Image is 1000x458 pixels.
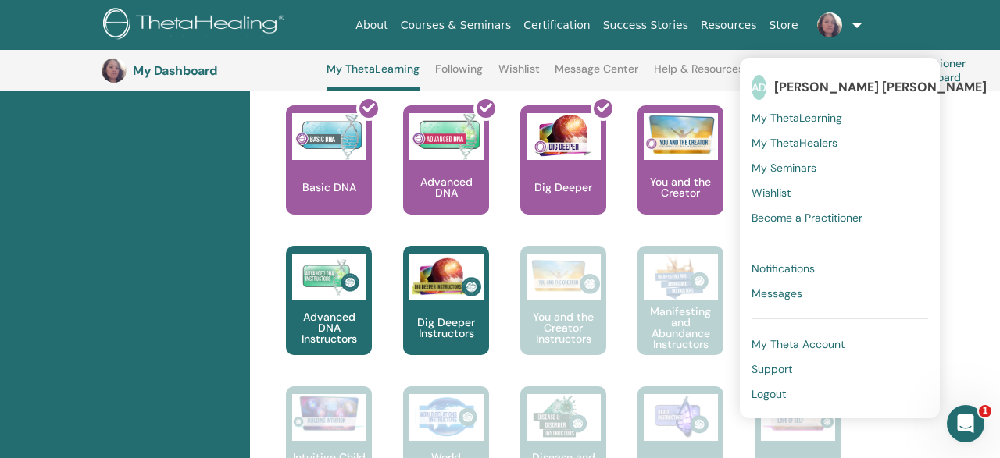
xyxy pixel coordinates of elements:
[752,261,815,275] span: Notifications
[349,11,394,40] a: About
[752,281,928,306] a: Messages
[435,62,483,87] a: Following
[403,317,489,339] p: Dig Deeper Instructors
[409,394,484,441] img: World Relations Instructors
[292,113,366,160] img: Basic DNA
[752,286,802,300] span: Messages
[403,246,489,386] a: Dig Deeper Instructors Dig Deeper Instructors
[286,311,372,344] p: Advanced DNA Instructors
[292,394,366,432] img: Intuitive Child In Me Instructors
[752,105,928,130] a: My ThetaLearning
[644,254,718,300] img: Manifesting and Abundance Instructors
[637,246,723,386] a: Manifesting and Abundance Instructors Manifesting and Abundance Instructors
[286,246,372,386] a: Advanced DNA Instructors Advanced DNA Instructors
[752,332,928,357] a: My Theta Account
[527,254,601,300] img: You and the Creator Instructors
[520,311,606,344] p: You and the Creator Instructors
[752,75,766,100] span: AD
[597,11,695,40] a: Success Stories
[292,254,366,300] img: Advanced DNA Instructors
[752,180,928,205] a: Wishlist
[695,11,763,40] a: Resources
[644,394,718,441] img: DNA 3 Instructors
[752,111,842,125] span: My ThetaLearning
[817,12,842,37] img: default.jpg
[403,176,489,198] p: Advanced DNA
[327,62,420,91] a: My ThetaLearning
[752,362,792,376] span: Support
[637,105,723,246] a: You and the Creator You and the Creator
[752,205,928,230] a: Become a Practitioner
[395,11,518,40] a: Courses & Seminars
[752,130,928,155] a: My ThetaHealers
[752,136,837,150] span: My ThetaHealers
[752,161,816,175] span: My Seminars
[979,405,991,417] span: 1
[286,105,372,246] a: Basic DNA Basic DNA
[654,62,744,87] a: Help & Resources
[403,105,489,246] a: Advanced DNA Advanced DNA
[637,306,723,350] p: Manifesting and Abundance Instructors
[763,11,805,40] a: Store
[103,8,290,43] img: logo.png
[752,357,928,382] a: Support
[528,182,598,193] p: Dig Deeper
[409,254,484,300] img: Dig Deeper Instructors
[527,394,601,441] img: Disease and Disorder Instructors
[517,11,596,40] a: Certification
[520,105,606,246] a: Dig Deeper Dig Deeper
[947,405,984,442] iframe: Intercom live chat
[102,58,127,83] img: default.jpg
[133,63,289,78] h3: My Dashboard
[637,176,723,198] p: You and the Creator
[752,382,928,407] a: Logout
[409,113,484,160] img: Advanced DNA
[752,387,786,401] span: Logout
[774,79,987,95] span: [PERSON_NAME] [PERSON_NAME]
[555,62,638,87] a: Message Center
[752,155,928,180] a: My Seminars
[644,113,718,156] img: You and the Creator
[752,211,862,225] span: Become a Practitioner
[498,62,540,87] a: Wishlist
[752,69,928,105] a: AD[PERSON_NAME] [PERSON_NAME]
[752,337,845,351] span: My Theta Account
[520,246,606,386] a: You and the Creator Instructors You and the Creator Instructors
[752,256,928,281] a: Notifications
[752,186,791,200] span: Wishlist
[527,113,601,160] img: Dig Deeper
